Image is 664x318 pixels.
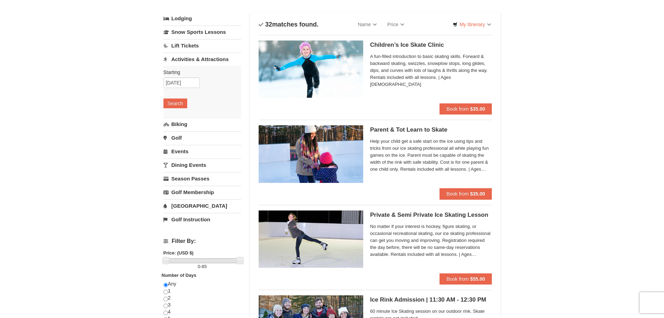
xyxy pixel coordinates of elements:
[163,12,241,25] a: Lodging
[470,276,485,282] strong: $55.00
[163,263,241,270] label: -
[162,273,197,278] strong: Number of Days
[202,264,207,269] span: 85
[447,276,469,282] span: Book from
[163,118,241,131] a: Biking
[259,125,363,183] img: 6775744-168-1be19bed.jpg
[370,212,492,219] h5: Private & Semi Private Ice Skating Lesson
[163,69,236,76] label: Starting
[163,238,241,244] h4: Filter By:
[163,25,241,38] a: Snow Sports Lessons
[447,191,469,197] span: Book from
[370,53,492,88] span: A fun-filled introduction to basic skating skills. Forward & backward skating, swizzles, snowplow...
[370,126,492,133] h5: Parent & Tot Learn to Skate
[470,191,485,197] strong: $35.00
[353,17,382,31] a: Name
[163,213,241,226] a: Golf Instruction
[163,186,241,199] a: Golf Membership
[163,98,187,108] button: Search
[198,264,200,269] span: 0
[447,106,469,112] span: Book from
[382,17,410,31] a: Price
[259,40,363,98] img: 6775744-160-04f4caaa.jpg
[163,158,241,171] a: Dining Events
[370,42,492,49] h5: Children’s Ice Skate Clinic
[440,273,492,284] button: Book from $55.00
[163,131,241,144] a: Golf
[448,19,495,30] a: My Itinerary
[163,53,241,66] a: Activities & Attractions
[163,39,241,52] a: Lift Tickets
[370,223,492,258] span: No matter if your interest is hockey, figure skating, or occasional recreational skating, our ice...
[470,106,485,112] strong: $35.00
[259,210,363,268] img: 6775744-340-94fbe2d3.jpg
[163,250,194,256] strong: Price: (USD $)
[440,188,492,199] button: Book from $35.00
[440,103,492,114] button: Book from $35.00
[265,21,272,28] span: 32
[259,21,319,28] h4: matches found.
[370,138,492,173] span: Help your child get a safe start on the ice using tips and tricks from our ice skating profession...
[163,172,241,185] a: Season Passes
[163,145,241,158] a: Events
[370,296,492,303] h5: Ice Rink Admission | 11:30 AM - 12:30 PM
[163,199,241,212] a: [GEOGRAPHIC_DATA]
